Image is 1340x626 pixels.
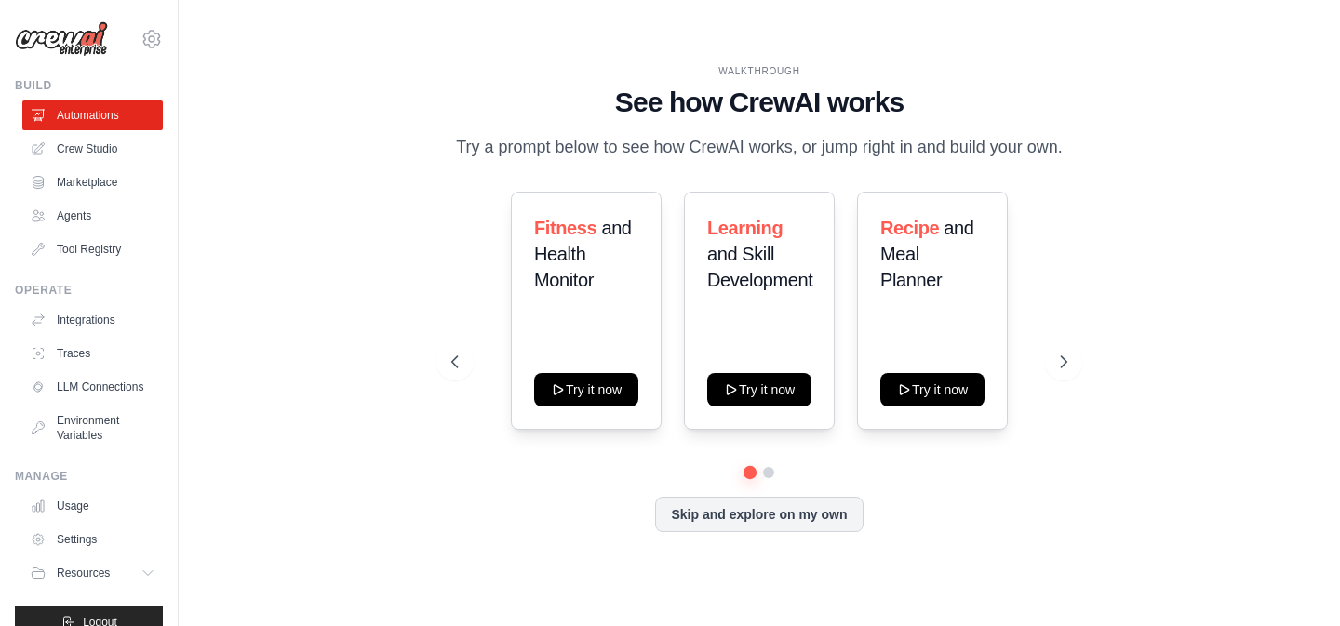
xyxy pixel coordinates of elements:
[15,78,163,93] div: Build
[22,491,163,521] a: Usage
[22,167,163,197] a: Marketplace
[15,21,108,57] img: Logo
[880,373,985,406] button: Try it now
[451,64,1067,78] div: WALKTHROUGH
[22,558,163,588] button: Resources
[534,218,596,238] span: Fitness
[880,218,974,290] span: and Meal Planner
[57,566,110,580] span: Resources
[451,134,1067,161] p: Try a prompt below to see how CrewAI works, or jump right in and build your own.
[22,201,163,231] a: Agents
[22,406,163,450] a: Environment Variables
[534,218,632,290] span: and Health Monitor
[707,244,812,290] span: and Skill Development
[707,218,783,238] span: Learning
[22,134,163,164] a: Crew Studio
[451,86,1067,119] h1: See how CrewAI works
[22,305,163,335] a: Integrations
[15,469,163,484] div: Manage
[22,100,163,130] a: Automations
[22,525,163,554] a: Settings
[534,373,638,406] button: Try it now
[22,234,163,264] a: Tool Registry
[22,339,163,368] a: Traces
[22,372,163,402] a: LLM Connections
[707,373,811,406] button: Try it now
[15,283,163,298] div: Operate
[880,218,939,238] span: Recipe
[655,497,863,532] button: Skip and explore on my own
